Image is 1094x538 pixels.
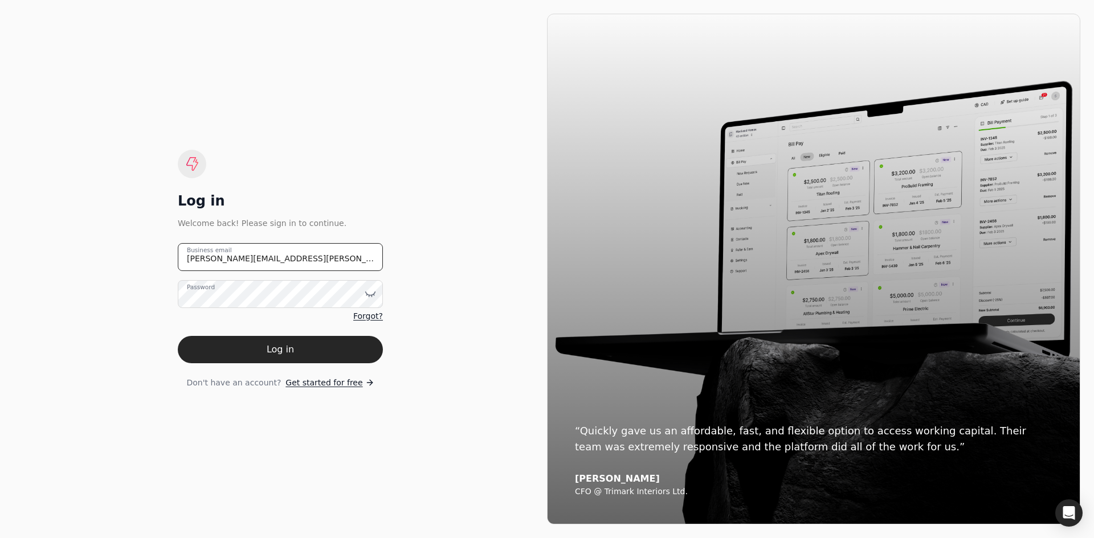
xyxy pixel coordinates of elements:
[575,473,1052,484] div: [PERSON_NAME]
[1055,499,1083,527] div: Open Intercom Messenger
[187,282,215,291] label: Password
[575,423,1052,455] div: “Quickly gave us an affordable, fast, and flexible option to access working capital. Their team w...
[178,217,383,229] div: Welcome back! Please sign in to continue.
[186,377,281,389] span: Don't have an account?
[285,377,362,389] span: Get started for free
[353,310,383,322] a: Forgot?
[178,336,383,363] button: Log in
[178,192,383,210] div: Log in
[285,377,374,389] a: Get started for free
[187,245,232,254] label: Business email
[575,487,1052,497] div: CFO @ Trimark Interiors Ltd.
